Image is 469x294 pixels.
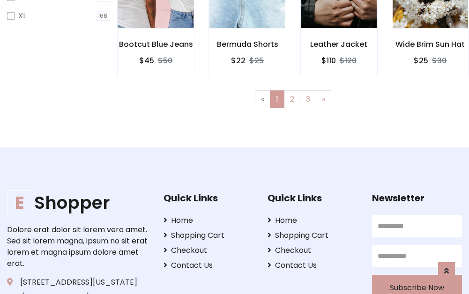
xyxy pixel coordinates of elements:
nav: Page navigation [124,90,462,108]
a: EShopper [7,192,149,213]
h5: Quick Links [268,192,357,204]
h6: Bootcut Blue Jeans [118,40,194,49]
a: 1 [270,90,284,108]
h5: Newsletter [372,192,462,204]
a: 3 [300,90,316,108]
del: $30 [432,55,447,66]
h6: Wide Brim Sun Hat [392,40,469,49]
a: Shopping Cart [268,230,357,241]
span: E [7,190,32,215]
a: Home [268,215,357,226]
h1: Shopper [7,192,149,213]
span: 168 [96,11,111,21]
del: $120 [340,55,357,66]
h6: Leather Jacket [301,40,377,49]
a: Shopping Cart [164,230,253,241]
del: $25 [249,55,264,66]
a: Checkout [268,245,357,256]
a: Next [316,90,331,108]
a: 2 [284,90,300,108]
h6: Bermuda Shorts [209,40,285,49]
a: Contact Us [164,260,253,271]
a: Contact Us [268,260,357,271]
h6: $110 [321,56,336,65]
h6: $45 [139,56,154,65]
span: » [322,94,325,104]
h6: $25 [414,56,428,65]
h5: Quick Links [164,192,253,204]
del: $50 [158,55,172,66]
p: Dolore erat dolor sit lorem vero amet. Sed sit lorem magna, ipsum no sit erat lorem et magna ipsu... [7,224,149,269]
p: [STREET_ADDRESS][US_STATE] [7,277,149,288]
label: XL [18,10,26,22]
a: Checkout [164,245,253,256]
h6: $22 [231,56,246,65]
a: Home [164,215,253,226]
